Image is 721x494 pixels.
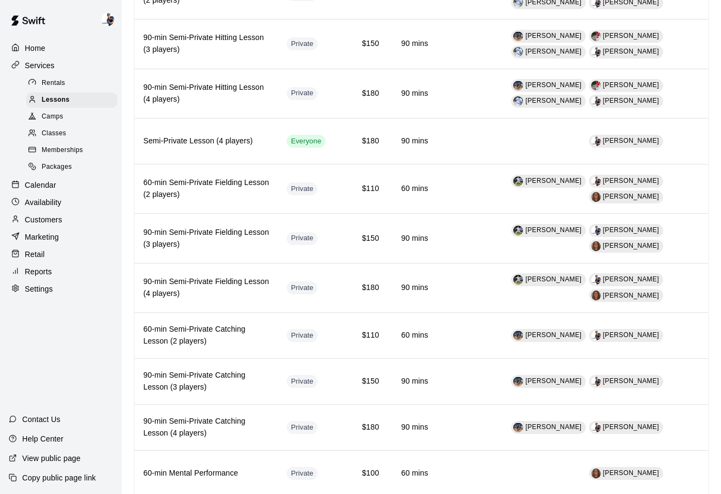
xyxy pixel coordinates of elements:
div: Phillip Jankulovski [591,47,601,57]
span: Rentals [42,78,65,89]
span: [PERSON_NAME] [603,423,659,431]
div: Phillip Jankulovski [591,423,601,432]
h6: $110 [343,330,379,341]
h6: $110 [343,183,379,195]
div: Phillip Jankulovski [591,377,601,386]
div: Jeremy Ware [591,31,601,41]
span: [PERSON_NAME] [603,193,659,200]
a: Retail [9,246,113,262]
img: Andy Leader [513,96,523,106]
h6: 90-min Semi-Private Catching Lesson (4 players) [143,416,269,439]
a: Services [9,57,113,74]
img: Phillip Jankulovski [591,275,601,285]
h6: 60-min Mental Performance [143,467,269,479]
span: [PERSON_NAME] [525,423,581,431]
p: Reports [25,266,52,277]
img: Phillip Jankulovski [591,96,601,106]
h6: 60-min Semi-Private Fielding Lesson (2 players) [143,177,269,201]
img: Josh Cossitt [513,377,523,386]
h6: 90 mins [396,233,428,245]
span: [PERSON_NAME] [603,275,659,283]
a: Lessons [26,91,122,108]
h6: 90-min Semi-Private Fielding Lesson (4 players) [143,276,269,300]
span: [PERSON_NAME] [525,97,581,104]
span: Lessons [42,95,70,106]
img: Hayley Pasma [591,192,601,202]
p: Marketing [25,232,59,242]
h6: 90 mins [396,421,428,433]
div: Phillip Jankulovski [591,136,601,146]
div: This service is hidden, and can only be accessed via a direct link [287,232,318,245]
a: Marketing [9,229,113,245]
span: Memberships [42,145,83,156]
span: [PERSON_NAME] [603,97,659,104]
img: Rylan Pranger [513,176,523,186]
span: [PERSON_NAME] [603,292,659,299]
img: Phillip Jankulovski [591,331,601,340]
div: This service is hidden, and can only be accessed via a direct link [287,329,318,342]
span: [PERSON_NAME] [525,275,581,283]
h6: $150 [343,376,379,387]
p: Services [25,60,55,71]
p: Home [25,43,45,54]
p: Contact Us [22,414,61,425]
span: [PERSON_NAME] [603,81,659,89]
h6: $100 [343,467,379,479]
h6: 90 mins [396,88,428,100]
img: Hayley Pasma [591,241,601,251]
div: Rylan Pranger [513,226,523,235]
h6: $150 [343,38,379,50]
img: Josh Cossitt [513,331,523,340]
a: Settings [9,281,113,297]
div: This service is visible to all of your customers [287,135,326,148]
a: Customers [9,212,113,228]
div: Hayley Pasma [591,469,601,478]
div: Classes [26,126,117,141]
div: This service is hidden, and can only be accessed via a direct link [287,87,318,100]
h6: 90 mins [396,282,428,294]
h6: 60 mins [396,330,428,341]
a: Calendar [9,177,113,193]
span: [PERSON_NAME] [525,177,581,185]
h6: $180 [343,135,379,147]
h6: 60 mins [396,467,428,479]
div: Phillip Jankulovski [99,9,122,30]
h6: $180 [343,88,379,100]
img: Josh Cossitt [513,423,523,432]
h6: 90-min Semi-Private Catching Lesson (3 players) [143,370,269,393]
div: This service is hidden, and can only be accessed via a direct link [287,37,318,50]
img: Hayley Pasma [591,291,601,300]
a: Availability [9,194,113,210]
span: Private [287,283,318,293]
span: Camps [42,111,63,122]
a: Home [9,40,113,56]
div: Camps [26,109,117,124]
span: [PERSON_NAME] [603,242,659,249]
div: Josh Cossitt [513,31,523,41]
span: Private [287,469,318,479]
h6: $150 [343,233,379,245]
div: This service is hidden, and can only be accessed via a direct link [287,182,318,195]
img: Phillip Jankulovski [591,176,601,186]
div: Reports [9,264,113,280]
a: Memberships [26,142,122,159]
div: Josh Cossitt [513,81,523,90]
h6: $180 [343,421,379,433]
span: [PERSON_NAME] [525,226,581,234]
a: Rentals [26,75,122,91]
h6: $180 [343,282,379,294]
h6: 90-min Semi-Private Hitting Lesson (3 players) [143,32,269,56]
p: Help Center [22,433,63,444]
img: Andy Leader [513,47,523,57]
